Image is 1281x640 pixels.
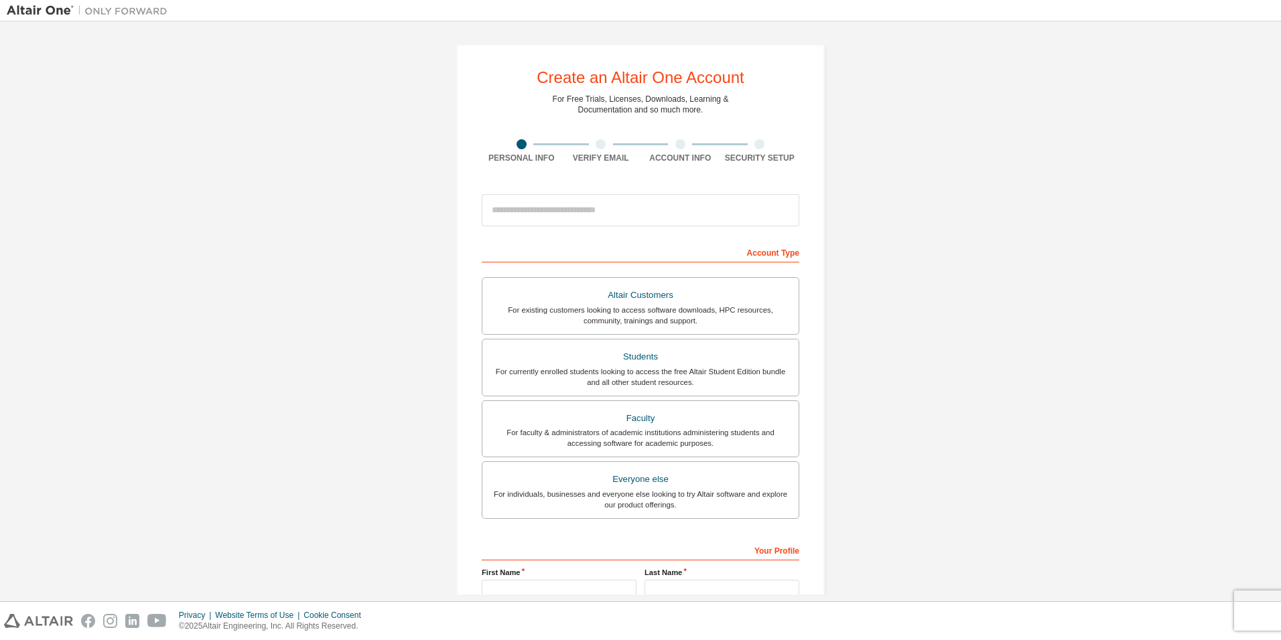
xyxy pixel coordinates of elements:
[304,610,368,621] div: Cookie Consent
[490,286,791,305] div: Altair Customers
[4,614,73,628] img: altair_logo.svg
[490,366,791,388] div: For currently enrolled students looking to access the free Altair Student Edition bundle and all ...
[537,70,744,86] div: Create an Altair One Account
[179,610,215,621] div: Privacy
[553,94,729,115] div: For Free Trials, Licenses, Downloads, Learning & Documentation and so much more.
[482,241,799,262] div: Account Type
[147,614,167,628] img: youtube.svg
[179,621,369,632] p: © 2025 Altair Engineering, Inc. All Rights Reserved.
[482,153,561,163] div: Personal Info
[482,567,636,578] label: First Name
[490,470,791,489] div: Everyone else
[7,4,174,17] img: Altair One
[640,153,720,163] div: Account Info
[490,409,791,428] div: Faculty
[490,427,791,449] div: For faculty & administrators of academic institutions administering students and accessing softwa...
[561,153,641,163] div: Verify Email
[490,347,791,366] div: Students
[482,539,799,560] div: Your Profile
[215,610,304,621] div: Website Terms of Use
[125,614,139,628] img: linkedin.svg
[103,614,117,628] img: instagram.svg
[490,305,791,326] div: For existing customers looking to access software downloads, HPC resources, community, trainings ...
[720,153,800,163] div: Security Setup
[81,614,95,628] img: facebook.svg
[645,567,799,578] label: Last Name
[490,489,791,510] div: For individuals, businesses and everyone else looking to try Altair software and explore our prod...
